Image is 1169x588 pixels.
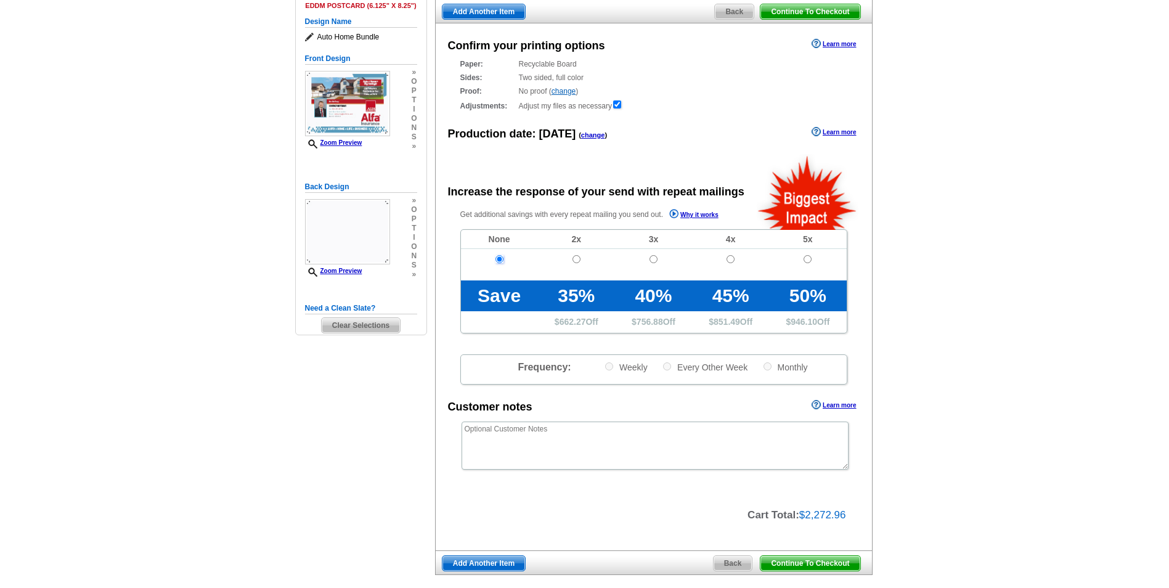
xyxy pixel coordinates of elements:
a: Why it works [669,209,719,222]
span: i [411,233,417,242]
div: Production date: [448,126,608,142]
img: small-thumb.jpg [305,199,390,264]
td: $ Off [692,311,769,333]
span: n [411,251,417,261]
span: t [411,224,417,233]
span: n [411,123,417,133]
a: Back [713,555,753,571]
td: $ Off [538,311,615,333]
img: biggestImpact.png [757,154,858,230]
h5: Design Name [305,16,417,28]
span: i [411,105,417,114]
td: 50% [769,280,846,311]
span: » [411,142,417,151]
span: Auto Home Bundle [305,31,417,43]
span: p [411,86,417,96]
a: change [581,131,605,139]
td: $ Off [615,311,692,333]
td: 4x [692,230,769,249]
span: » [411,196,417,205]
td: 45% [692,280,769,311]
span: Clear Selections [322,318,400,333]
a: Add Another Item [442,555,526,571]
input: Every Other Week [663,362,671,370]
td: $ Off [769,311,846,333]
td: 35% [538,280,615,311]
iframe: LiveChat chat widget [923,301,1169,588]
strong: Proof: [460,86,515,97]
td: Save [461,280,538,311]
div: Two sided, full color [460,72,847,83]
a: Learn more [812,127,856,137]
span: ( ) [579,131,607,139]
div: Recyclable Board [460,59,847,70]
input: Monthly [764,362,772,370]
a: change [552,87,576,96]
label: Weekly [604,361,648,373]
td: 5x [769,230,846,249]
span: 662.27 [560,317,586,327]
a: Add Another Item [442,4,526,20]
span: 946.10 [791,317,817,327]
div: Customer notes [448,399,532,415]
span: o [411,242,417,251]
strong: Paper: [460,59,515,70]
h5: Need a Clean Slate? [305,303,417,314]
span: Add Another Item [442,556,525,571]
td: None [461,230,538,249]
label: Monthly [762,361,808,373]
span: Add Another Item [442,4,525,19]
td: 3x [615,230,692,249]
span: o [411,114,417,123]
a: Learn more [812,400,856,410]
div: Confirm your printing options [448,38,605,54]
span: » [411,68,417,77]
span: Continue To Checkout [760,556,860,571]
a: Zoom Preview [305,267,362,274]
h4: EDDM Postcard (6.125" x 8.25") [305,2,417,10]
span: 756.88 [637,317,663,327]
div: Adjust my files as necessary [460,99,847,112]
a: Back [714,4,754,20]
strong: Sides: [460,72,515,83]
p: Get additional savings with every repeat mailing you send out. [460,208,745,222]
strong: Cart Total: [747,509,799,521]
label: Every Other Week [662,361,747,373]
h5: Front Design [305,53,417,65]
span: [DATE] [539,128,576,140]
h5: Back Design [305,181,417,193]
td: 2x [538,230,615,249]
span: o [411,77,417,86]
span: p [411,214,417,224]
input: Weekly [605,362,613,370]
img: small-thumb.jpg [305,71,390,136]
span: o [411,205,417,214]
span: Back [714,556,752,571]
td: 40% [615,280,692,311]
span: $2,272.96 [799,509,846,521]
span: Frequency: [518,362,571,372]
span: Back [715,4,754,19]
span: s [411,133,417,142]
span: s [411,261,417,270]
div: Increase the response of your send with repeat mailings [448,184,744,200]
span: 851.49 [714,317,740,327]
span: t [411,96,417,105]
a: Learn more [812,39,856,49]
span: Continue To Checkout [760,4,860,19]
strong: Adjustments: [460,100,515,112]
a: Zoom Preview [305,139,362,146]
div: No proof ( ) [460,86,847,97]
span: » [411,270,417,279]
